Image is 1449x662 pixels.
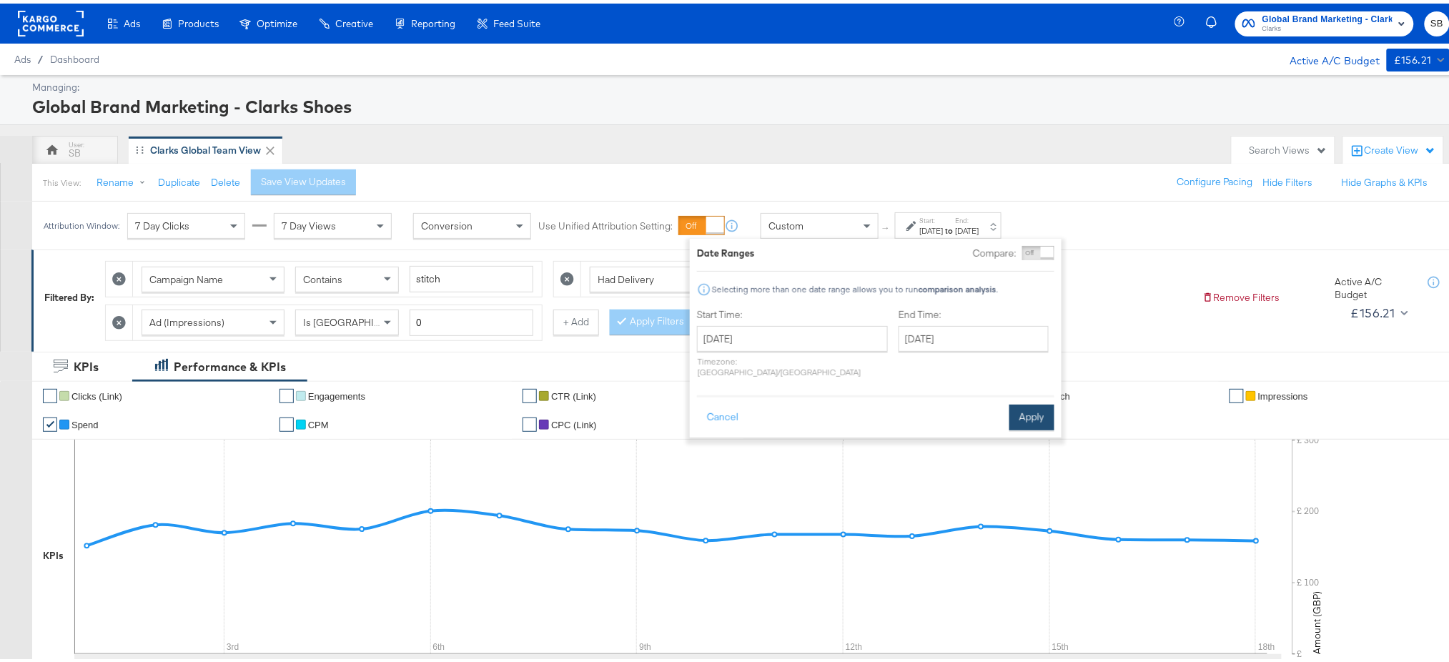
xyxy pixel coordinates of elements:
a: ✔ [280,385,294,400]
div: This View: [43,174,81,185]
a: ✔ [1230,385,1244,400]
span: Reporting [411,14,455,26]
button: Cancel [697,401,748,427]
button: Global Brand Marketing - Clarks ShoesClarks [1235,8,1414,33]
div: Filtered By: [44,287,94,301]
span: Creative [335,14,373,26]
div: [DATE] [920,222,944,233]
div: SB [69,143,81,157]
a: ✔ [280,414,294,428]
button: £156.21 [1345,298,1412,321]
div: [DATE] [956,222,979,233]
div: Managing: [32,77,1446,91]
span: Campaign Name [149,270,223,282]
div: KPIs [43,545,64,559]
strong: to [944,222,956,232]
span: Engagements [308,387,365,398]
a: ✔ [43,414,57,428]
div: £156.21 [1394,48,1432,66]
span: CTR (Link) [551,387,596,398]
a: ✔ [523,385,537,400]
a: Dashboard [50,50,99,61]
span: / [31,50,50,61]
span: CPM [308,416,329,427]
div: Create View [1365,140,1436,154]
span: Ads [14,50,31,61]
button: Hide Filters [1263,172,1313,186]
span: Impressions [1258,387,1308,398]
span: Ad (Impressions) [149,312,224,325]
label: Start Time: [697,305,888,318]
button: Apply [1009,401,1054,427]
div: Active A/C Budget [1335,272,1414,298]
button: Duplicate [158,172,200,186]
label: End: [956,212,979,222]
div: Drag to reorder tab [136,142,144,150]
span: Clicks (Link) [71,387,122,398]
div: Global Brand Marketing - Clarks Shoes [32,91,1446,115]
div: KPIs [74,355,99,372]
button: Hide Graphs & KPIs [1342,172,1428,186]
div: Selecting more than one date range allows you to run . [711,281,999,291]
strong: comparison analysis [919,280,997,291]
div: Performance & KPIs [174,355,286,372]
input: Enter a number [410,306,533,332]
span: Ads [124,14,140,26]
a: ✔ [43,385,57,400]
span: 7 Day Clicks [135,216,189,229]
label: Start: [920,212,944,222]
span: Custom [768,216,803,229]
button: + Add [553,306,599,332]
input: Enter a search term [410,262,533,289]
span: ↑ [880,222,894,227]
label: Compare: [973,243,1017,257]
span: Conversion [421,216,473,229]
span: Global Brand Marketing - Clarks Shoes [1262,9,1393,24]
div: Search Views [1250,140,1327,154]
span: Contains [303,270,342,282]
label: Use Unified Attribution Setting: [538,216,673,229]
a: ✔ [523,414,537,428]
span: Products [178,14,219,26]
span: Is [GEOGRAPHIC_DATA] [303,312,412,325]
button: Rename [86,167,161,192]
span: Spend [71,416,99,427]
button: Configure Pacing [1167,166,1263,192]
span: SB [1430,12,1444,29]
span: CPC (Link) [551,416,597,427]
span: Clarks [1262,20,1393,31]
button: Remove Filters [1202,287,1280,301]
div: Active A/C Budget [1275,45,1380,66]
div: Clarks Global Team View [150,140,261,154]
text: Amount (GBP) [1311,588,1324,651]
div: Attribution Window: [43,217,120,227]
div: Date Ranges [697,243,755,257]
button: Delete [211,172,240,186]
span: 7 Day Views [282,216,336,229]
p: Timezone: [GEOGRAPHIC_DATA]/[GEOGRAPHIC_DATA] [697,352,888,374]
label: End Time: [899,305,1054,318]
span: Had Delivery [598,270,654,282]
span: Optimize [257,14,297,26]
span: Feed Suite [493,14,540,26]
div: £156.21 [1351,299,1395,320]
